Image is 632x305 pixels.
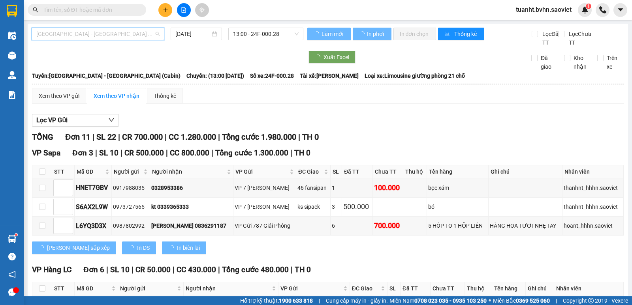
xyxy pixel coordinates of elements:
[8,71,16,79] img: warehouse-icon
[218,265,220,274] span: |
[280,284,342,293] span: VP Gửi
[373,165,403,178] th: Chưa TT
[403,165,427,178] th: Thu hộ
[215,148,288,157] span: Tổng cước 1.300.000
[367,30,385,38] span: In phơi
[43,6,137,14] input: Tìm tên, số ĐT hoặc mã đơn
[15,234,17,236] sup: 1
[298,132,300,142] span: |
[302,132,319,142] span: TH 0
[114,167,142,176] span: Người gửi
[389,296,487,305] span: Miền Nam
[539,30,560,47] span: Lọc Đã TT
[279,298,313,304] strong: 1900 633 818
[158,3,172,17] button: plus
[342,165,372,178] th: Đã TT
[113,183,149,192] div: 0917988035
[538,54,558,71] span: Đã giao
[324,53,349,62] span: Xuất Excel
[8,32,16,40] img: warehouse-icon
[151,183,232,192] div: 0328953386
[233,28,298,40] span: 13:00 - 24F-000.28
[298,167,322,176] span: ĐC Giao
[8,271,16,278] span: notification
[240,296,313,305] span: Hỗ trợ kỹ thuật:
[132,265,134,274] span: |
[387,282,401,295] th: SL
[465,282,492,295] th: Thu hộ
[297,202,329,211] div: ks sipack
[113,202,149,211] div: 0973727565
[186,284,270,293] span: Người nhận
[75,217,112,236] td: L6YQ3D3X
[199,7,205,13] span: aim
[32,241,116,254] button: [PERSON_NAME] sắp xếp
[332,183,340,192] div: 1
[135,265,171,274] span: CR 50.000
[454,30,478,38] span: Thống kê
[83,265,104,274] span: Đơn 6
[235,167,288,176] span: VP Gửi
[326,296,387,305] span: Cung cấp máy in - giấy in:
[151,202,232,211] div: kt 0339365333
[177,265,216,274] span: CC 430.000
[604,54,624,71] span: Trên xe
[564,221,622,230] div: hoant_hhhn.saoviet
[294,148,310,157] span: TH 0
[32,265,71,274] span: VP Hàng LC
[438,28,484,40] button: bar-chartThống kê
[564,183,622,192] div: thanhnt_hhhn.saoviet
[307,28,351,40] button: Làm mới
[314,31,320,37] span: loading
[428,221,487,230] div: 5 HÔP TO 1 HỘP LIỀN
[76,202,110,212] div: S6AX2L9W
[110,265,130,274] span: SL 10
[222,132,296,142] span: Tổng cước 1.980.000
[613,3,627,17] button: caret-down
[233,178,296,197] td: VP 7 Phạm Văn Đồng
[218,132,220,142] span: |
[120,284,175,293] span: Người gửi
[165,132,167,142] span: |
[297,183,329,192] div: 46 fansipan
[222,265,289,274] span: Tổng cước 480.000
[617,6,624,13] span: caret-down
[151,221,232,230] div: [PERSON_NAME] 0836291187
[444,31,451,37] span: bar-chart
[154,92,176,100] div: Thống kê
[353,28,391,40] button: In phơi
[564,202,622,211] div: thanhnt_hhhn.saoviet
[72,148,93,157] span: Đơn 3
[8,91,16,99] img: solution-icon
[332,202,340,211] div: 3
[554,282,624,295] th: Nhân viên
[556,296,557,305] span: |
[516,298,550,304] strong: 0369 525 060
[588,298,594,303] span: copyright
[331,165,342,178] th: SL
[414,298,487,304] strong: 0708 023 035 - 0935 103 250
[290,148,292,157] span: |
[106,265,108,274] span: |
[427,165,489,178] th: Tên hàng
[33,7,38,13] span: search
[315,54,324,60] span: loading
[235,202,295,211] div: VP 7 [PERSON_NAME]
[586,4,591,9] sup: 1
[343,201,371,212] div: 500.000
[291,265,293,274] span: |
[36,28,160,40] span: Hà Nội - Lào Cai (Cabin)
[431,282,465,295] th: Chưa TT
[162,241,206,254] button: In biên lai
[566,30,598,47] span: Lọc Chưa TT
[47,243,110,252] span: [PERSON_NAME] sắp xếp
[181,7,186,13] span: file-add
[490,221,561,230] div: HÀNG HOA TƯƠI NHẸ TAY
[295,265,311,274] span: TH 0
[99,148,118,157] span: SL 10
[128,245,137,251] span: loading
[75,178,112,197] td: HNET7GBV
[374,182,402,193] div: 100.000
[75,198,112,217] td: S6AX2L9W
[510,5,578,15] span: tuanht.bvhn.saoviet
